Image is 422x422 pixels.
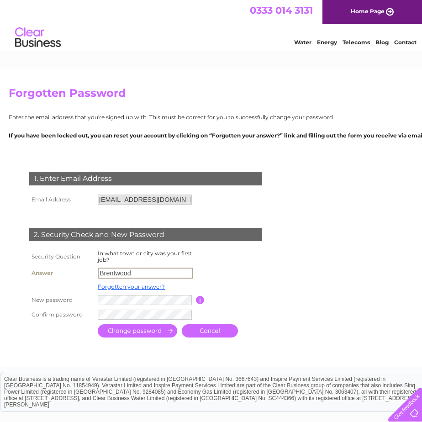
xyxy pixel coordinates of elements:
a: Cancel [182,324,238,338]
a: 0333 014 3131 [250,5,313,16]
th: Security Question [27,248,95,265]
input: Information [196,296,205,304]
div: 2. Security Check and New Password [29,228,262,242]
a: Forgotten your answer? [98,283,165,290]
th: New password [27,293,95,307]
div: 1. Enter Email Address [29,172,262,185]
a: Blog [375,39,389,46]
input: Submit [98,324,177,338]
th: Confirm password [27,307,95,322]
a: Contact [394,39,417,46]
a: Telecoms [343,39,370,46]
th: Email Address [27,192,95,207]
label: In what town or city was your first job? [98,250,192,263]
a: Energy [317,39,337,46]
a: Water [294,39,311,46]
th: Answer [27,265,95,281]
img: logo.png [15,24,61,52]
